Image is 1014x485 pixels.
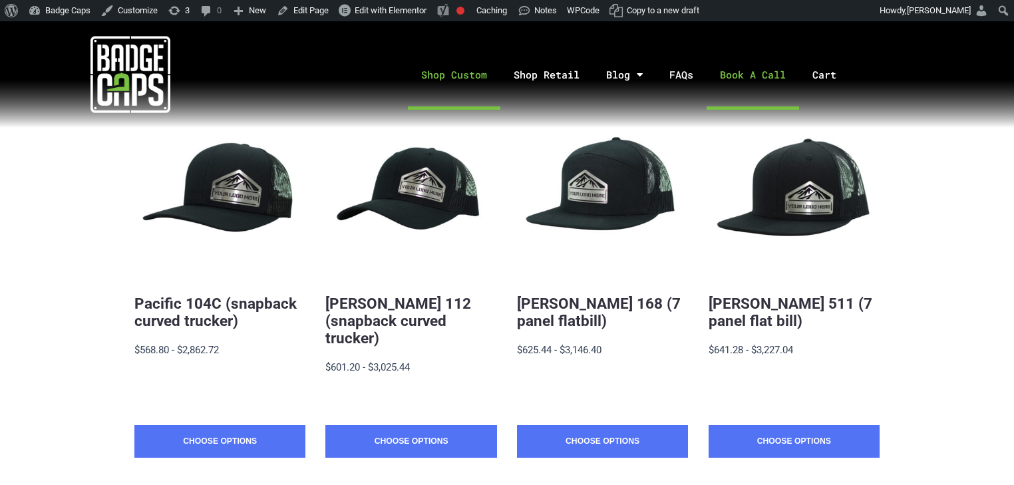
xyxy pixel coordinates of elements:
nav: Menu [260,40,1014,110]
a: Shop Custom [408,40,500,110]
a: Blog [593,40,656,110]
a: Book A Call [707,40,799,110]
a: Pacific 104C (snapback curved trucker) [134,295,297,329]
span: $601.20 - $3,025.44 [325,361,410,373]
span: $568.80 - $2,862.72 [134,344,219,356]
button: BadgeCaps - Richardson 112 [325,108,496,279]
span: [PERSON_NAME] [907,5,971,15]
button: BadgeCaps - Pacific 104C [134,108,305,279]
a: [PERSON_NAME] 511 (7 panel flat bill) [709,295,872,329]
a: Choose Options [325,425,496,458]
div: Focus keyphrase not set [456,7,464,15]
a: Choose Options [517,425,688,458]
button: BadgeCaps - Richardson 168 [517,108,688,279]
span: $625.44 - $3,146.40 [517,344,601,356]
a: Cart [799,40,866,110]
iframe: Chat Widget [947,421,1014,485]
span: $641.28 - $3,227.04 [709,344,793,356]
a: Choose Options [709,425,880,458]
img: badgecaps white logo with green acccent [90,35,170,114]
a: [PERSON_NAME] 168 (7 panel flatbill) [517,295,681,329]
span: Edit with Elementor [355,5,426,15]
a: FAQs [656,40,707,110]
button: BadgeCaps - Richardson 511 [709,108,880,279]
a: Choose Options [134,425,305,458]
a: [PERSON_NAME] 112 (snapback curved trucker) [325,295,471,347]
a: Shop Retail [500,40,593,110]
